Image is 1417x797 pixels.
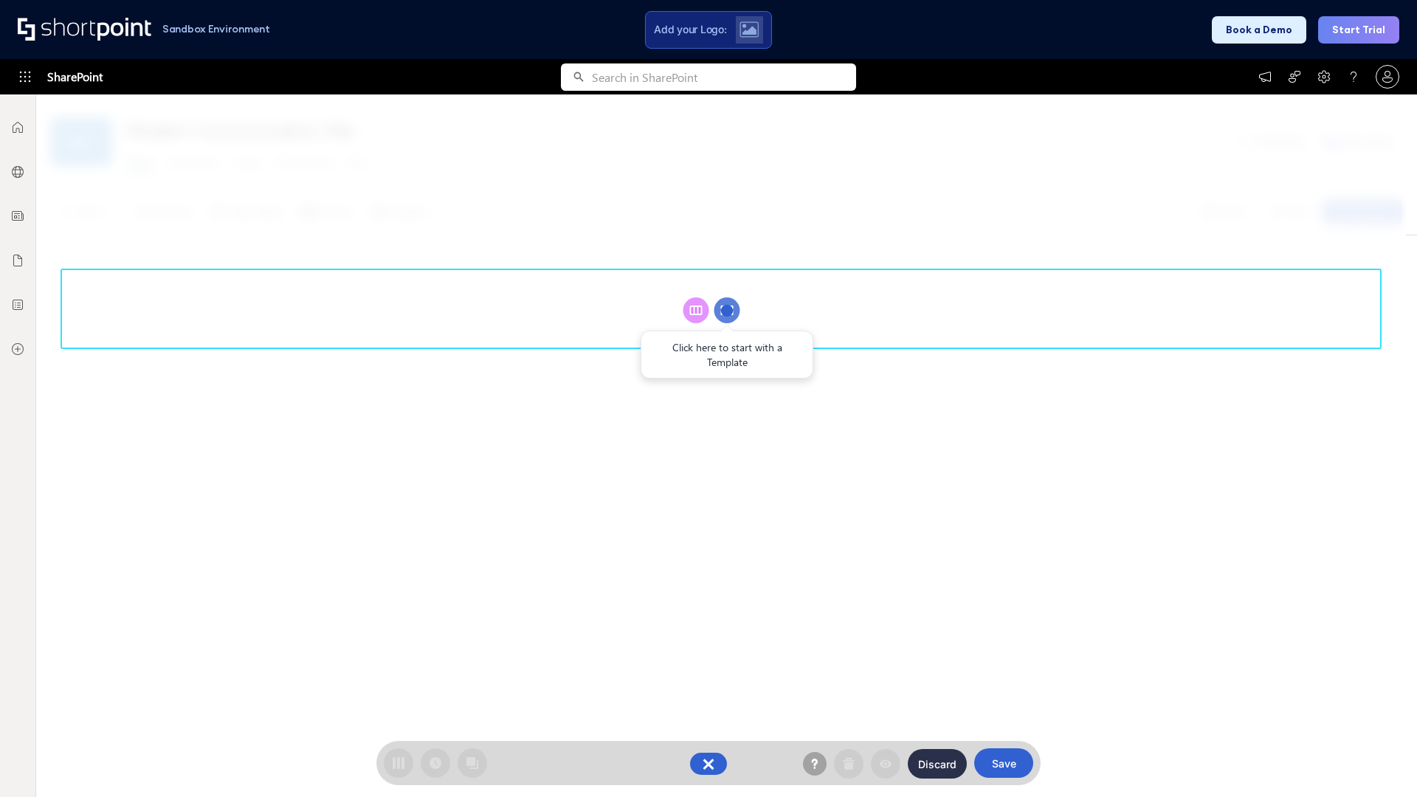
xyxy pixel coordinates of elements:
[592,63,856,91] input: Search in SharePoint
[1318,16,1399,44] button: Start Trial
[47,59,103,94] span: SharePoint
[1212,16,1306,44] button: Book a Demo
[908,749,967,779] button: Discard
[739,21,759,38] img: Upload logo
[974,748,1033,778] button: Save
[654,23,726,36] span: Add your Logo:
[162,25,270,33] h1: Sandbox Environment
[1343,726,1417,797] iframe: Chat Widget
